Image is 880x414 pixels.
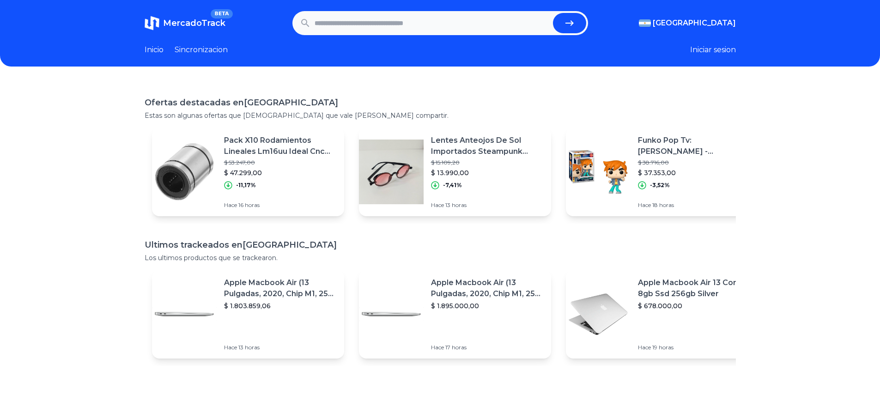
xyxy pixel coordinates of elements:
[359,140,424,204] img: Featured image
[236,182,256,189] p: -11,17%
[638,201,751,209] p: Hace 18 horas
[638,168,751,177] p: $ 37.353,00
[431,135,544,157] p: Lentes Anteojos De Sol Importados Steampunk Redondos Colores
[639,19,651,27] img: Argentina
[145,16,159,30] img: MercadoTrack
[224,168,337,177] p: $ 47.299,00
[638,135,751,157] p: Funko Pop Tv: [PERSON_NAME] - [PERSON_NAME]
[566,282,631,347] img: Featured image
[152,270,344,359] a: Featured imageApple Macbook Air (13 Pulgadas, 2020, Chip M1, 256 Gb De Ssd, 8 Gb De Ram) - Plata$...
[145,96,736,109] h1: Ofertas destacadas en [GEOGRAPHIC_DATA]
[431,159,544,166] p: $ 15.109,20
[145,253,736,262] p: Los ultimos productos que se trackearon.
[566,128,758,216] a: Featured imageFunko Pop Tv: [PERSON_NAME] - [PERSON_NAME]$ 38.716,00$ 37.353,00-3,52%Hace 18 horas
[224,301,337,310] p: $ 1.803.859,06
[638,159,751,166] p: $ 38.716,00
[443,182,462,189] p: -7,41%
[152,128,344,216] a: Featured imagePack X10 Rodamientos Lineales Lm16uu Ideal Cnc 16mm Lm16$ 53.247,00$ 47.299,00-11,1...
[152,282,217,347] img: Featured image
[152,140,217,204] img: Featured image
[175,44,228,55] a: Sincronizacion
[653,18,736,29] span: [GEOGRAPHIC_DATA]
[211,9,232,18] span: BETA
[145,111,736,120] p: Estas son algunas ofertas que [DEMOGRAPHIC_DATA] que vale [PERSON_NAME] compartir.
[650,182,670,189] p: -3,52%
[163,18,225,28] span: MercadoTrack
[431,344,544,351] p: Hace 17 horas
[359,282,424,347] img: Featured image
[690,44,736,55] button: Iniciar sesion
[638,277,751,299] p: Apple Macbook Air 13 Core I5 8gb Ssd 256gb Silver
[638,301,751,310] p: $ 678.000,00
[639,18,736,29] button: [GEOGRAPHIC_DATA]
[145,16,225,30] a: MercadoTrackBETA
[566,140,631,204] img: Featured image
[224,201,337,209] p: Hace 16 horas
[224,159,337,166] p: $ 53.247,00
[431,201,544,209] p: Hace 13 horas
[145,238,736,251] h1: Ultimos trackeados en [GEOGRAPHIC_DATA]
[359,270,551,359] a: Featured imageApple Macbook Air (13 Pulgadas, 2020, Chip M1, 256 Gb De Ssd, 8 Gb De Ram) - Plata$...
[359,128,551,216] a: Featured imageLentes Anteojos De Sol Importados Steampunk Redondos Colores$ 15.109,20$ 13.990,00-...
[431,301,544,310] p: $ 1.895.000,00
[145,44,164,55] a: Inicio
[638,344,751,351] p: Hace 19 horas
[224,135,337,157] p: Pack X10 Rodamientos Lineales Lm16uu Ideal Cnc 16mm Lm16
[224,277,337,299] p: Apple Macbook Air (13 Pulgadas, 2020, Chip M1, 256 Gb De Ssd, 8 Gb De Ram) - Plata
[566,270,758,359] a: Featured imageApple Macbook Air 13 Core I5 8gb Ssd 256gb Silver$ 678.000,00Hace 19 horas
[224,344,337,351] p: Hace 13 horas
[431,168,544,177] p: $ 13.990,00
[431,277,544,299] p: Apple Macbook Air (13 Pulgadas, 2020, Chip M1, 256 Gb De Ssd, 8 Gb De Ram) - Plata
